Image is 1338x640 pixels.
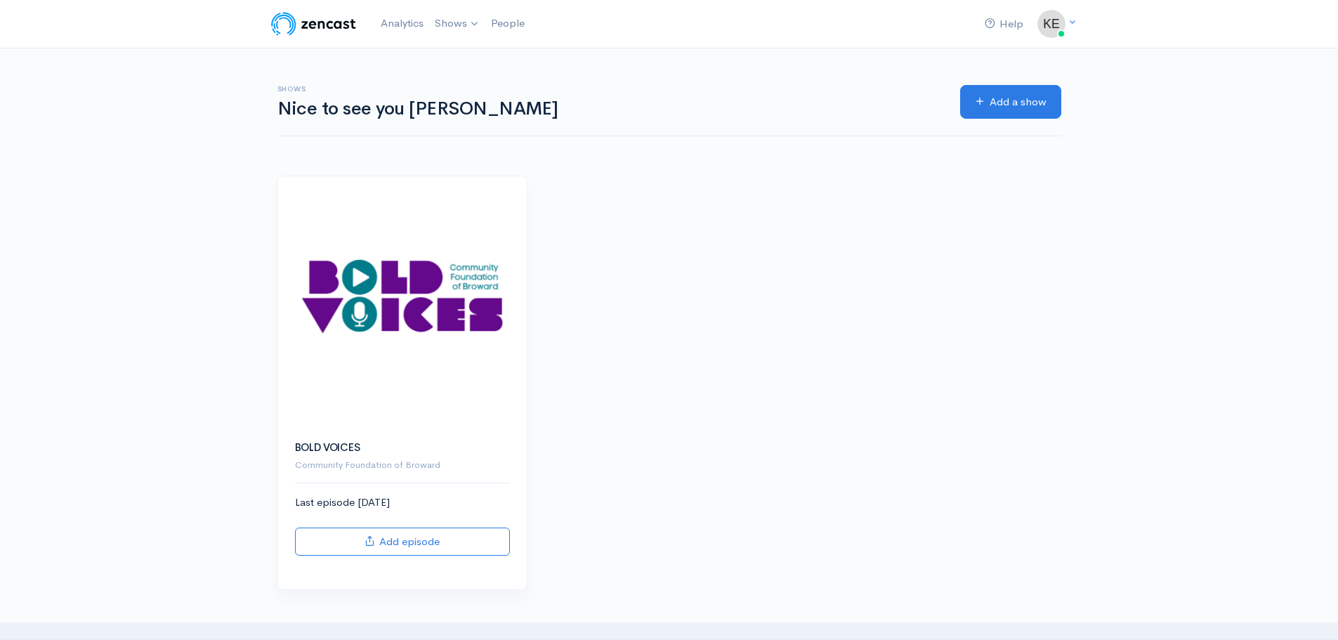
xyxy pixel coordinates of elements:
a: Analytics [375,8,429,39]
div: Last episode [DATE] [295,495,510,556]
h6: Shows [277,85,943,93]
a: People [485,8,530,39]
h1: Nice to see you [PERSON_NAME] [277,99,943,119]
a: Shows [429,8,485,39]
a: Add episode [295,528,510,556]
img: BOLD VOICES [278,176,527,425]
p: Community Foundation of Broward [295,458,510,472]
a: BOLD VOICES [295,440,360,454]
iframe: gist-messenger-bubble-iframe [1290,592,1324,626]
img: ZenCast Logo [269,10,358,38]
img: ... [1037,10,1065,38]
a: Add a show [960,85,1061,119]
a: Help [979,9,1029,39]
